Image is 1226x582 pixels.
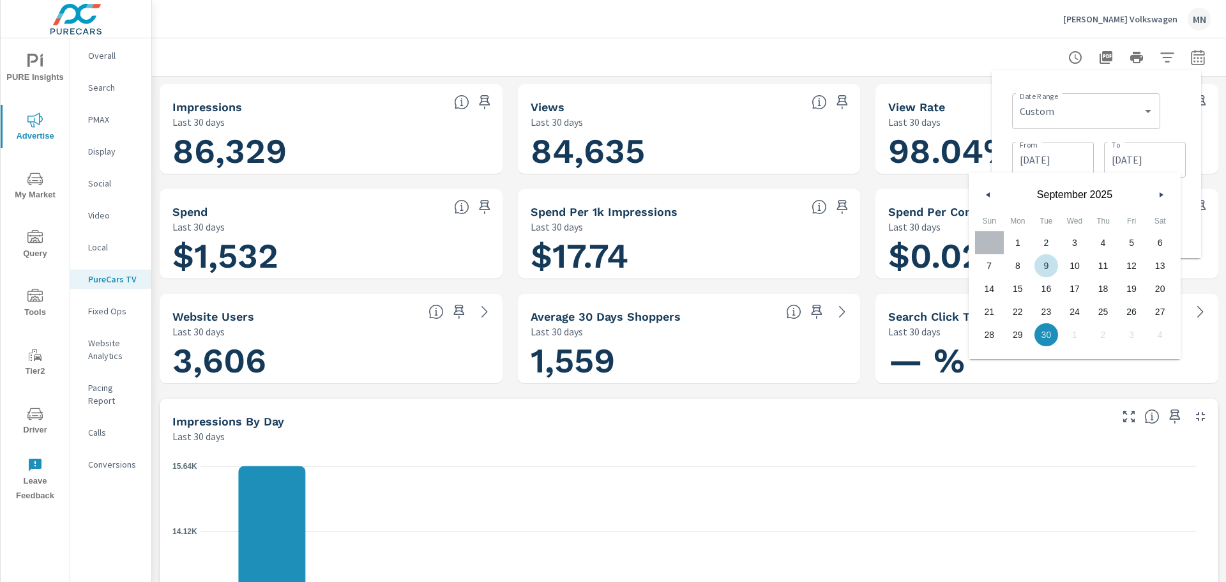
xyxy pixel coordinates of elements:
[1015,254,1020,277] span: 8
[1165,406,1185,427] span: Save this to your personalized report
[1089,277,1117,300] button: 18
[1089,211,1117,231] span: Thu
[1155,254,1165,277] span: 13
[70,378,151,410] div: Pacing Report
[1004,254,1033,277] button: 8
[1117,277,1146,300] button: 19
[531,339,848,383] h1: 1,559
[88,426,141,439] p: Calls
[88,241,141,254] p: Local
[987,254,992,277] span: 7
[1146,277,1174,300] button: 20
[1126,254,1137,277] span: 12
[88,49,141,62] p: Overall
[474,197,495,217] span: Save this to your personalized report
[1089,300,1117,323] button: 25
[1004,211,1033,231] span: Mon
[88,145,141,158] p: Display
[1032,211,1061,231] span: Tue
[172,310,254,323] h5: Website Users
[172,415,284,428] h5: Impressions by Day
[1155,277,1165,300] span: 20
[88,177,141,190] p: Social
[1043,254,1048,277] span: 9
[1146,231,1174,254] button: 6
[1185,45,1211,70] button: Select Date Range
[4,289,66,320] span: Tools
[832,92,852,112] span: Save this to your personalized report
[70,142,151,161] div: Display
[812,199,827,215] span: Total spend per 1,000 impressions. [Source: This data is provided by the video advertising platform]
[70,333,151,365] div: Website Analytics
[70,302,151,321] div: Fixed Ops
[1089,254,1117,277] button: 11
[70,423,151,442] div: Calls
[832,302,852,322] a: See more details in report
[172,462,197,471] text: 15.64K
[888,310,1039,323] h5: Search Click Through Rate
[1013,323,1023,346] span: 29
[172,114,225,130] p: Last 30 days
[1072,231,1077,254] span: 3
[1004,231,1033,254] button: 1
[1032,277,1061,300] button: 16
[1098,300,1109,323] span: 25
[449,302,469,322] span: Save this to your personalized report
[1124,45,1149,70] button: Print Report
[888,339,1206,383] h1: — %
[1013,277,1023,300] span: 15
[888,205,1042,218] h5: Spend Per Completed View
[975,323,1004,346] button: 28
[1129,231,1134,254] span: 5
[888,234,1206,278] h1: $0.02
[70,110,151,129] div: PMAX
[1061,211,1089,231] span: Wed
[1126,277,1137,300] span: 19
[88,113,141,126] p: PMAX
[1101,231,1106,254] span: 4
[1126,300,1137,323] span: 26
[1032,231,1061,254] button: 2
[88,458,141,471] p: Conversions
[812,95,827,110] span: Number of times your connected TV ad was viewed completely by a user. [Source: This data is provi...
[1063,13,1177,25] p: [PERSON_NAME] Volkswagen
[531,324,583,339] p: Last 30 days
[1032,254,1061,277] button: 9
[1041,277,1052,300] span: 16
[984,323,994,346] span: 28
[454,95,469,110] span: Number of times your connected TV ad was presented to a user. [Source: This data is provided by t...
[531,100,564,114] h5: Views
[1032,300,1061,323] button: 23
[531,205,677,218] h5: Spend Per 1k Impressions
[1070,300,1080,323] span: 24
[1004,277,1033,300] button: 15
[1144,409,1160,424] span: The number of impressions, broken down by the day of the week they occurred.
[1004,323,1033,346] button: 29
[888,114,941,130] p: Last 30 days
[1015,231,1020,254] span: 1
[172,527,197,536] text: 14.12K
[88,209,141,222] p: Video
[1098,277,1109,300] span: 18
[531,234,848,278] h1: $17.74
[1190,302,1211,322] a: See more details in report
[975,211,1004,231] span: Sun
[975,300,1004,323] button: 21
[1041,300,1052,323] span: 23
[1188,8,1211,31] div: MN
[806,302,827,322] span: Save this to your personalized report
[1061,300,1089,323] button: 24
[531,219,583,234] p: Last 30 days
[984,300,994,323] span: 21
[4,54,66,85] span: PURE Insights
[88,337,141,362] p: Website Analytics
[888,324,941,339] p: Last 30 days
[531,114,583,130] p: Last 30 days
[1117,254,1146,277] button: 12
[832,197,852,217] span: Save this to your personalized report
[172,205,208,218] h5: Spend
[70,238,151,257] div: Local
[88,381,141,407] p: Pacing Report
[88,81,141,94] p: Search
[1146,300,1174,323] button: 27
